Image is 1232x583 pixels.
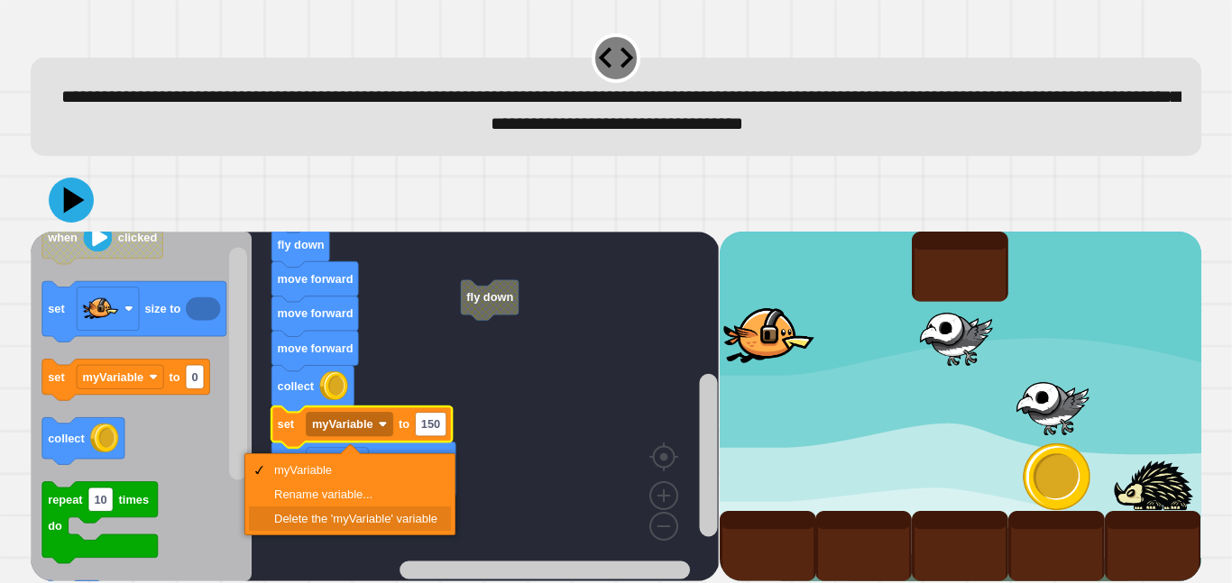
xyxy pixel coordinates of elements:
[145,302,181,315] text: size to
[466,290,513,304] text: fly down
[119,493,149,506] text: times
[274,463,437,477] div: myVariable
[118,231,157,244] text: clicked
[312,417,373,431] text: myVariable
[274,487,437,501] div: Rename variable...
[421,417,440,431] text: 150
[274,512,437,525] div: Delete the 'myVariable' variable
[48,432,85,445] text: collect
[48,493,83,506] text: repeat
[278,379,315,393] text: collect
[170,370,180,384] text: to
[278,306,354,320] text: move forward
[95,493,107,506] text: 10
[278,237,325,251] text: fly down
[48,370,65,384] text: set
[47,231,78,244] text: when
[278,417,295,431] text: set
[83,370,144,384] text: myVariable
[192,370,198,384] text: 0
[278,342,354,355] text: move forward
[278,272,354,286] text: move forward
[48,519,62,533] text: do
[48,302,65,315] text: set
[31,232,719,581] div: Blockly Workspace
[399,417,409,431] text: to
